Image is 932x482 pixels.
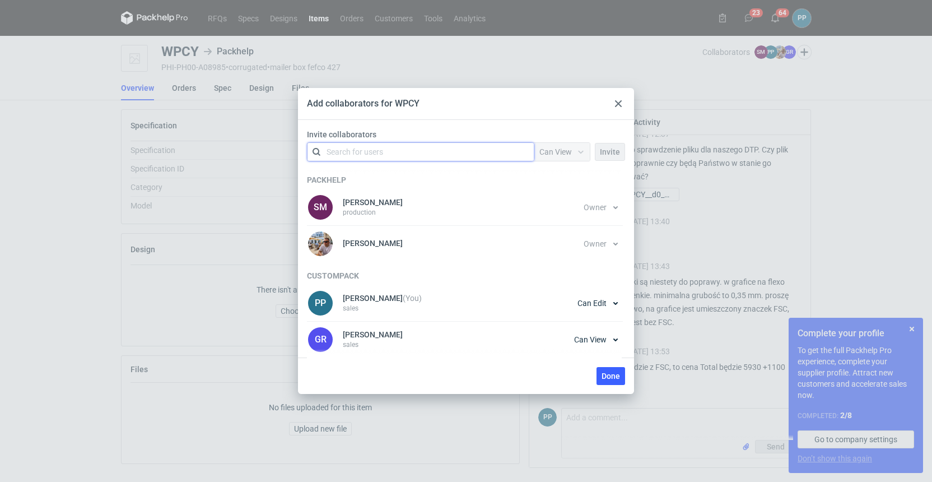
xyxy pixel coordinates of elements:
h3: CustomPack [307,271,623,281]
figcaption: PP [308,291,333,316]
button: Can View [569,331,623,349]
div: Add collaborators for WPCY [307,98,420,110]
div: Grzegorz Rosa [307,326,334,353]
label: Invite collaborators [307,129,630,140]
p: production [343,208,403,217]
h3: Packhelp [307,175,623,185]
span: Invite [600,148,620,156]
span: Owner [584,203,607,211]
p: [PERSON_NAME] [343,294,422,303]
span: Owner [584,240,607,248]
img: Michał Palasek [308,231,333,256]
span: Can View [574,336,607,344]
p: [PERSON_NAME] [343,239,403,248]
figcaption: GR [308,327,333,352]
button: Invite [595,143,625,161]
button: Can Edit [572,294,623,312]
figcaption: SM [308,195,333,220]
div: Search for users [327,146,383,157]
div: Sebastian Markut [307,194,334,221]
div: Paweł Puch [307,290,334,317]
button: Done [597,367,625,385]
button: Owner [579,235,623,253]
span: Done [602,372,620,380]
span: Can Edit [577,299,607,307]
small: (You) [403,294,422,303]
div: Michał Palasek [307,230,334,257]
p: [PERSON_NAME] [343,198,403,207]
p: [PERSON_NAME] [343,330,403,339]
p: sales [343,304,422,313]
p: sales [343,340,403,349]
button: Owner [579,198,623,216]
